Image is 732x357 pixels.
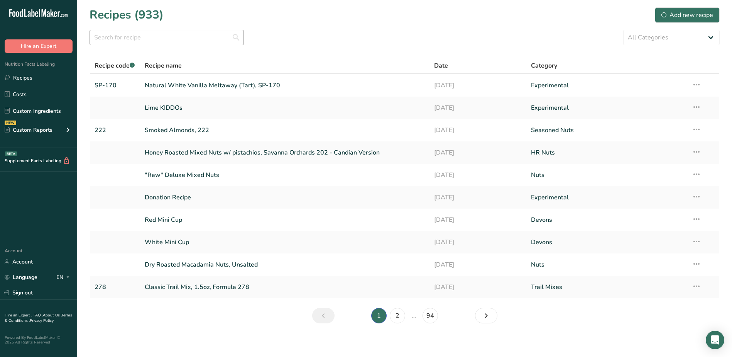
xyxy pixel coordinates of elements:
a: [DATE] [434,234,521,250]
div: Custom Reports [5,126,52,134]
a: [DATE] [434,77,521,93]
a: [DATE] [434,100,521,116]
a: Devons [531,212,683,228]
a: 278 [95,279,135,295]
a: Honey Roasted Mixed Nuts w/ pistachios, Savanna Orchards 202 - Candian Version [145,144,425,161]
a: 222 [95,122,135,138]
h1: Recipes (933) [90,6,164,24]
div: Open Intercom Messenger [706,331,724,349]
div: Powered By FoodLabelMaker © 2025 All Rights Reserved [5,335,73,345]
a: Lime KIDDOs [145,100,425,116]
div: NEW [5,121,16,125]
a: Natural White Vanilla Meltaway (Tart), SP-170 [145,77,425,93]
div: EN [56,273,73,282]
a: Dry Roasted Macadamia Nuts, Unsalted [145,257,425,273]
div: Add new recipe [661,10,713,20]
span: Category [531,61,557,70]
a: Next page [475,308,497,323]
button: Add new recipe [655,7,720,23]
span: Recipe code [95,61,135,70]
a: Experimental [531,77,683,93]
input: Search for recipe [90,30,244,45]
a: Terms & Conditions . [5,313,72,323]
a: [DATE] [434,144,521,161]
a: Privacy Policy [30,318,54,323]
a: Red Mini Cup [145,212,425,228]
a: White Mini Cup [145,234,425,250]
a: HR Nuts [531,144,683,161]
div: BETA [5,151,17,156]
button: Hire an Expert [5,39,73,53]
a: Classic Trail Mix, 1.5oz, Formula 278 [145,279,425,295]
a: [DATE] [434,212,521,228]
a: Smoked Almonds, 222 [145,122,425,138]
a: FAQ . [34,313,43,318]
a: Donation Recipe [145,189,425,206]
a: [DATE] [434,122,521,138]
a: Previous page [312,308,335,323]
a: Seasoned Nuts [531,122,683,138]
a: [DATE] [434,279,521,295]
a: [DATE] [434,257,521,273]
a: "Raw" Deluxe Mixed Nuts [145,167,425,183]
a: Trail Mixes [531,279,683,295]
a: Page 2. [390,308,405,323]
a: [DATE] [434,167,521,183]
a: Devons [531,234,683,250]
a: Page 94. [423,308,438,323]
a: Hire an Expert . [5,313,32,318]
a: Language [5,270,37,284]
a: Nuts [531,257,683,273]
a: SP-170 [95,77,135,93]
a: Experimental [531,100,683,116]
span: Recipe name [145,61,182,70]
a: [DATE] [434,189,521,206]
a: About Us . [43,313,61,318]
a: Nuts [531,167,683,183]
span: Date [434,61,448,70]
a: Experimental [531,189,683,206]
